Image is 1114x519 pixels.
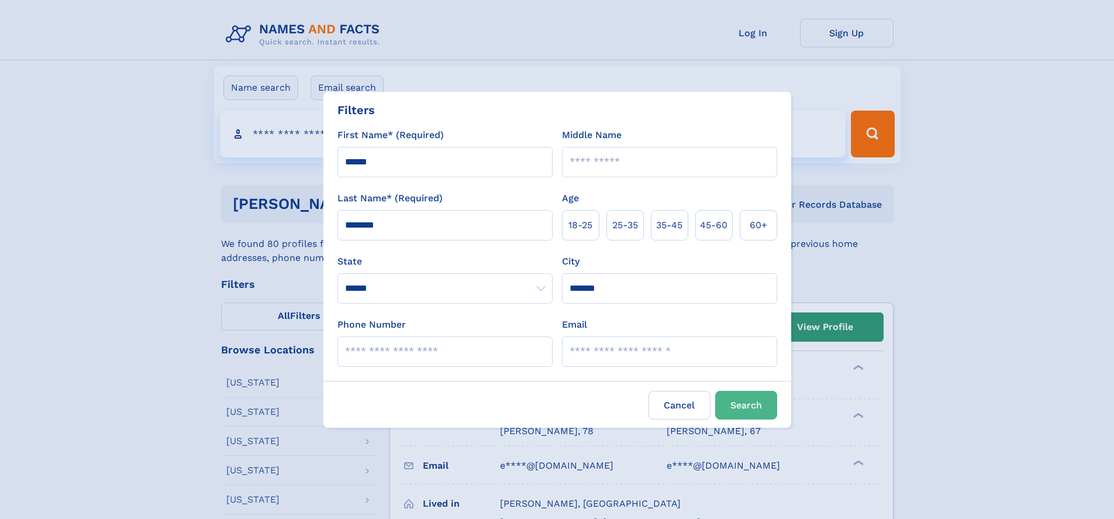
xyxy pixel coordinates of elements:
[568,218,592,232] span: 18‑25
[337,101,375,119] div: Filters
[700,218,727,232] span: 45‑60
[750,218,767,232] span: 60+
[337,318,406,332] label: Phone Number
[337,128,444,142] label: First Name* (Required)
[656,218,682,232] span: 35‑45
[715,391,777,420] button: Search
[337,191,443,205] label: Last Name* (Required)
[649,391,711,420] label: Cancel
[337,255,553,269] label: State
[562,318,587,332] label: Email
[562,255,580,269] label: City
[612,218,638,232] span: 25‑35
[562,128,622,142] label: Middle Name
[562,191,579,205] label: Age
